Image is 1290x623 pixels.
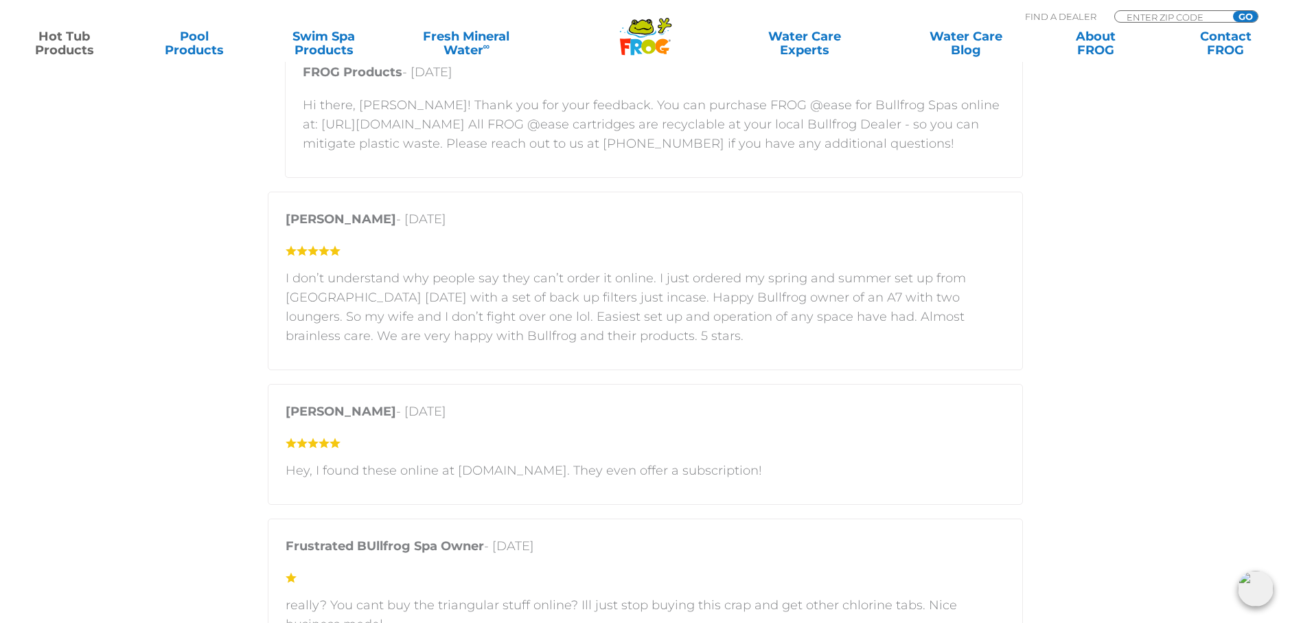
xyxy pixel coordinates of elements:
[1175,30,1276,57] a: ContactFROG
[1238,571,1274,607] img: openIcon
[303,63,1005,89] p: - [DATE]
[403,30,529,57] a: Fresh MineralWater∞
[483,41,490,52] sup: ∞
[286,209,1005,236] p: - [DATE]
[1233,11,1258,22] input: GO
[143,30,244,57] a: PoolProducts
[1046,30,1147,57] a: AboutFROG
[916,30,1017,57] a: Water CareBlog
[286,539,484,554] strong: Frustrated BUllfrog Spa Owner
[286,402,1005,428] p: - [DATE]
[14,30,115,57] a: Hot TubProducts
[286,212,396,227] strong: [PERSON_NAME]
[1025,10,1096,23] p: Find A Dealer
[273,30,374,57] a: Swim SpaProducts
[303,95,1005,153] p: Hi there, [PERSON_NAME]! Thank you for your feedback. You can purchase FROG @ease for Bullfrog Sp...
[1125,11,1218,23] input: Zip Code Form
[303,65,402,80] strong: FROG Products
[286,536,1005,563] p: - [DATE]
[286,461,1005,480] p: Hey, I found these online at [DOMAIN_NAME]. They even offer a subscription!
[722,30,886,57] a: Water CareExperts
[286,404,396,419] strong: [PERSON_NAME]
[286,269,1005,346] p: I don’t understand why people say they can’t order it online. I just ordered my spring and summer...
